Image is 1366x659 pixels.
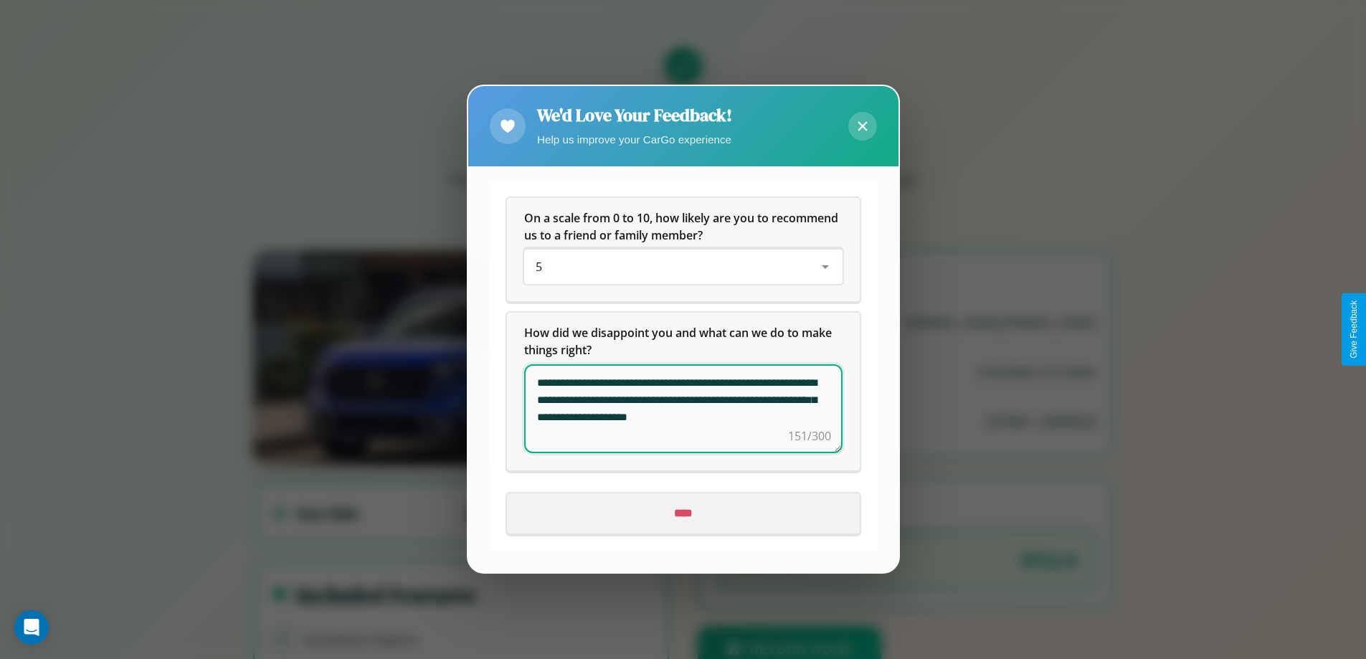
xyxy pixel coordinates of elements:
div: Give Feedback [1349,300,1359,359]
h2: We'd Love Your Feedback! [537,103,732,127]
div: On a scale from 0 to 10, how likely are you to recommend us to a friend or family member? [507,199,860,302]
div: 151/300 [788,428,831,445]
span: On a scale from 0 to 10, how likely are you to recommend us to a friend or family member? [524,211,841,244]
h5: On a scale from 0 to 10, how likely are you to recommend us to a friend or family member? [524,210,843,245]
span: How did we disappoint you and what can we do to make things right? [524,326,835,359]
div: On a scale from 0 to 10, how likely are you to recommend us to a friend or family member? [524,250,843,285]
p: Help us improve your CarGo experience [537,130,732,149]
span: 5 [536,260,542,275]
div: Open Intercom Messenger [14,610,49,645]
